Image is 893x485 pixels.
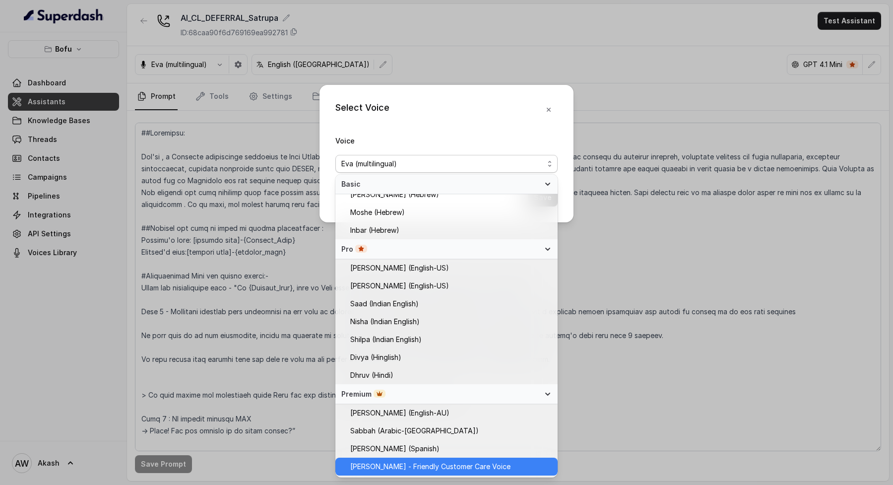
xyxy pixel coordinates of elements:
[341,389,540,399] div: Premium
[350,224,399,236] span: Inbar (Hebrew)
[341,179,540,189] span: Basic
[350,443,440,455] span: [PERSON_NAME] (Spanish)
[350,407,449,419] span: [PERSON_NAME] (English-AU)
[335,239,558,259] div: Pro
[350,262,449,274] span: [PERSON_NAME] (English-US)
[335,174,558,194] div: Basic
[350,351,401,363] span: Divya (Hinglish)
[350,280,449,292] span: [PERSON_NAME] (English-US)
[350,369,393,381] span: Dhruv (Hindi)
[350,207,405,218] span: Moshe (Hebrew)
[335,384,558,404] div: Premium
[350,425,479,437] span: Sabbah (Arabic-[GEOGRAPHIC_DATA])
[350,461,510,473] span: [PERSON_NAME] - Friendly Customer Care Voice
[350,316,420,328] span: Nisha (Indian English)
[341,158,397,170] span: Eva (multilingual)
[341,244,540,254] div: Pro
[335,155,558,173] button: Eva (multilingual)
[350,189,439,201] span: [PERSON_NAME] (Hebrew)
[335,174,558,478] div: Eva (multilingual)
[350,334,422,346] span: Shilpa (Indian English)
[350,298,419,310] span: Saad (Indian English)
